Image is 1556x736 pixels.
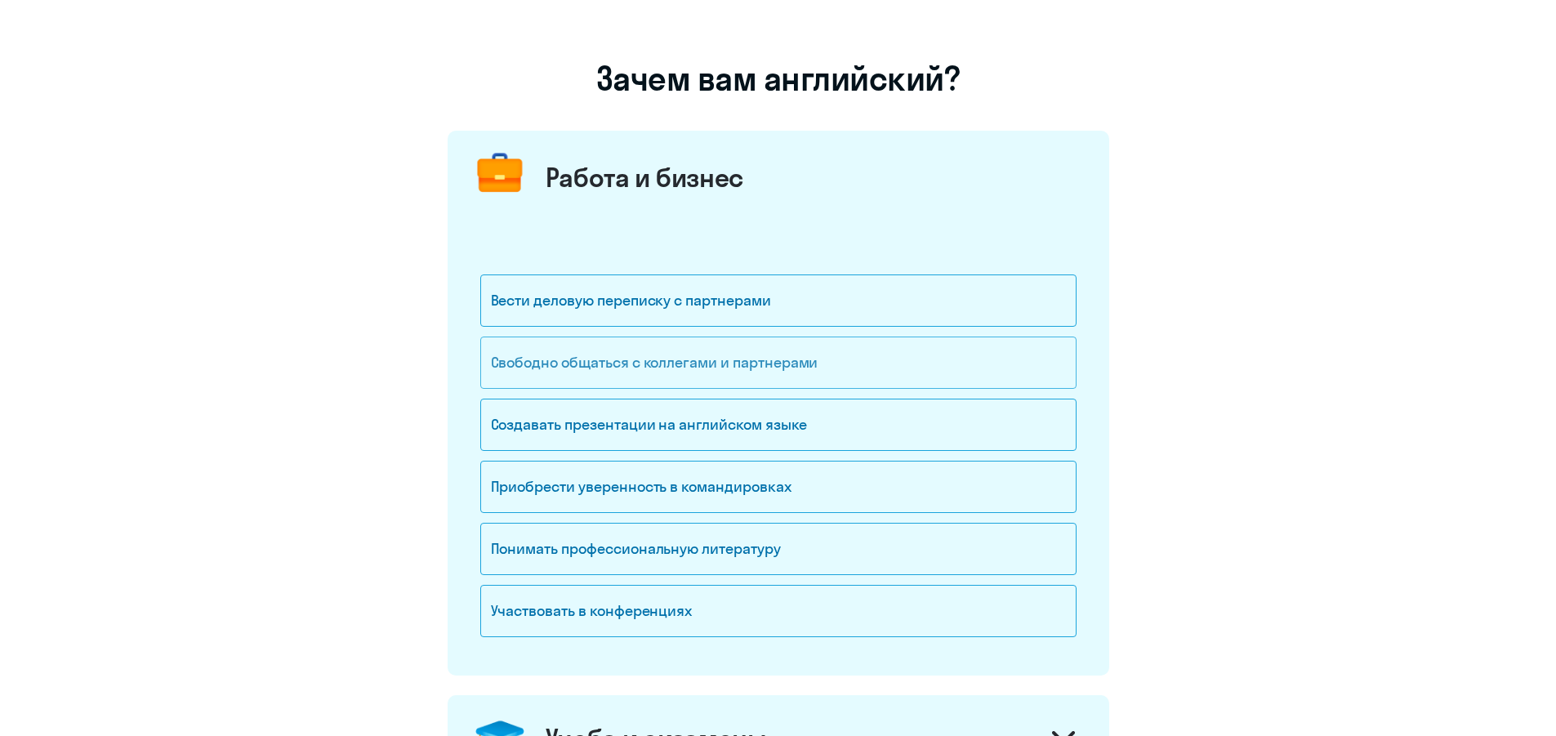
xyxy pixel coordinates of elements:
div: Участвовать в конференциях [480,585,1077,637]
div: Вести деловую переписку с партнерами [480,274,1077,327]
div: Понимать профессиональную литературу [480,523,1077,575]
div: Работа и бизнес [546,161,744,194]
div: Свободно общаться с коллегами и партнерами [480,337,1077,389]
div: Создавать презентации на английском языке [480,399,1077,451]
h1: Зачем вам английский? [448,59,1109,98]
img: briefcase.png [470,144,530,204]
div: Приобрести уверенность в командировках [480,461,1077,513]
